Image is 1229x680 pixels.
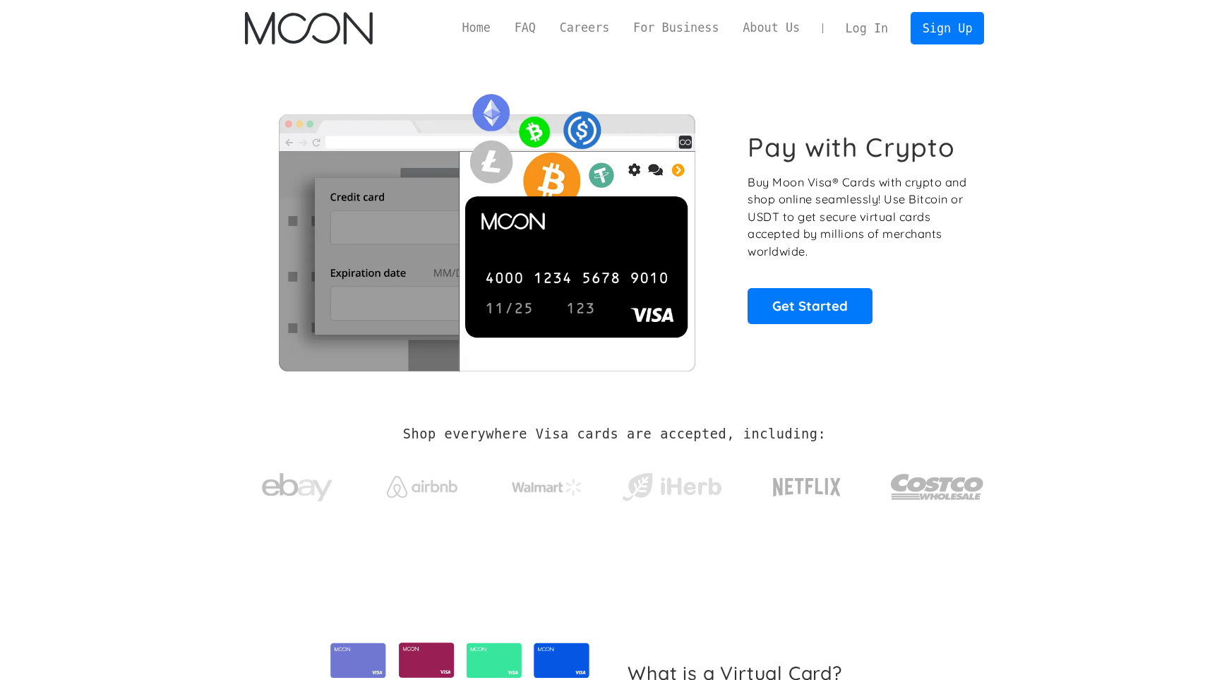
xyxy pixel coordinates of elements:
img: Moon Cards let you spend your crypto anywhere Visa is accepted. [245,84,729,371]
h2: Shop everywhere Visa cards are accepted, including: [403,427,826,442]
a: About Us [731,19,812,37]
img: Moon Logo [245,12,373,44]
a: iHerb [619,455,724,513]
a: home [245,12,373,44]
p: Buy Moon Visa® Cards with crypto and shop online seamlessly! Use Bitcoin or USDT to get secure vi... [748,174,969,261]
a: Get Started [748,288,873,323]
a: Careers [548,19,621,37]
img: Netflix [772,470,842,505]
img: Airbnb [387,476,457,498]
a: Netflix [744,455,870,512]
a: Walmart [494,465,599,503]
img: ebay [262,465,332,510]
img: Walmart [512,479,582,496]
h1: Pay with Crypto [748,131,955,163]
a: For Business [621,19,731,37]
a: Airbnb [369,462,474,505]
a: Home [450,19,503,37]
a: Costco [890,446,985,520]
a: ebay [245,451,350,517]
img: iHerb [619,469,724,506]
a: Sign Up [911,12,984,44]
a: FAQ [503,19,548,37]
img: Costco [890,460,985,513]
a: Log In [834,13,900,44]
